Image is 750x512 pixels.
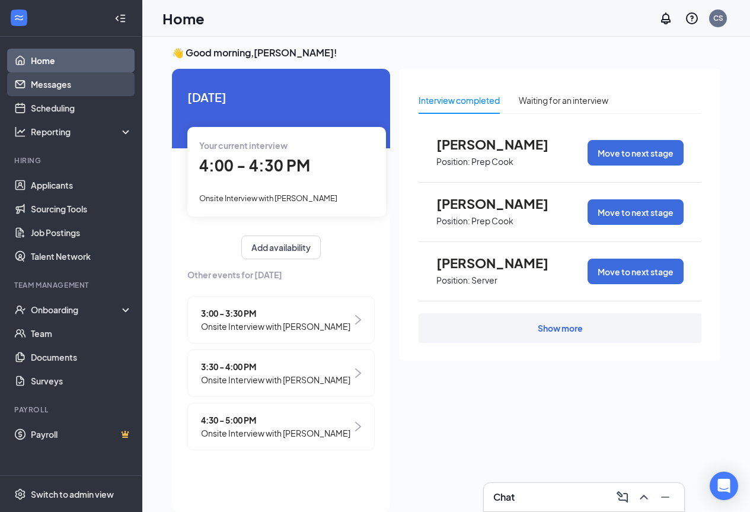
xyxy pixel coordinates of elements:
[201,427,350,440] span: Onsite Interview with [PERSON_NAME]
[436,156,470,167] p: Position:
[201,307,350,320] span: 3:00 - 3:30 PM
[31,126,133,138] div: Reporting
[710,472,738,500] div: Open Intercom Messenger
[588,259,684,284] button: Move to next stage
[713,13,723,23] div: CS
[588,140,684,166] button: Move to next stage
[187,268,375,281] span: Other events for [DATE]
[31,304,122,316] div: Onboarding
[471,275,497,286] p: Server
[13,12,25,24] svg: WorkstreamLogo
[588,199,684,225] button: Move to next stage
[241,236,321,259] button: Add availability
[538,322,583,334] div: Show more
[31,422,132,446] a: PayrollCrown
[14,488,26,500] svg: Settings
[14,155,130,166] div: Hiring
[14,405,130,415] div: Payroll
[162,8,205,28] h1: Home
[201,360,350,373] span: 3:30 - 4:00 PM
[634,488,653,507] button: ChevronUp
[201,373,350,386] span: Onsite Interview with [PERSON_NAME]
[615,490,630,504] svg: ComposeMessage
[31,244,132,268] a: Talent Network
[31,345,132,369] a: Documents
[471,156,513,167] p: Prep Cook
[172,46,720,59] h3: 👋 Good morning, [PERSON_NAME] !
[14,280,130,290] div: Team Management
[637,490,651,504] svg: ChevronUp
[31,488,114,500] div: Switch to admin view
[31,197,132,221] a: Sourcing Tools
[31,369,132,393] a: Surveys
[659,11,673,26] svg: Notifications
[201,414,350,427] span: 4:30 - 5:00 PM
[31,49,132,72] a: Home
[31,221,132,244] a: Job Postings
[436,196,567,211] span: [PERSON_NAME]
[656,488,675,507] button: Minimize
[199,140,288,151] span: Your current interview
[613,488,632,507] button: ComposeMessage
[436,136,567,152] span: [PERSON_NAME]
[201,320,350,333] span: Onsite Interview with [PERSON_NAME]
[199,193,337,203] span: Onsite Interview with [PERSON_NAME]
[114,12,126,24] svg: Collapse
[14,304,26,316] svg: UserCheck
[187,88,375,106] span: [DATE]
[31,173,132,197] a: Applicants
[14,126,26,138] svg: Analysis
[31,72,132,96] a: Messages
[658,490,672,504] svg: Minimize
[493,491,515,504] h3: Chat
[31,322,132,345] a: Team
[519,94,608,107] div: Waiting for an interview
[436,255,567,271] span: [PERSON_NAME]
[31,96,132,120] a: Scheduling
[199,155,310,175] span: 4:00 - 4:30 PM
[685,11,699,26] svg: QuestionInfo
[419,94,500,107] div: Interview completed
[471,215,513,227] p: Prep Cook
[436,215,470,227] p: Position:
[436,275,470,286] p: Position:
